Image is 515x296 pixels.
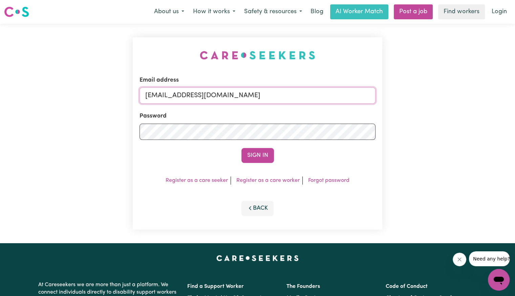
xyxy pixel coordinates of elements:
a: AI Worker Match [330,4,388,19]
a: Register as a care worker [236,178,300,183]
input: Email address [140,87,375,104]
a: Blog [306,4,327,19]
a: Register as a care seeker [166,178,228,183]
a: Post a job [394,4,433,19]
a: Careseekers logo [4,4,29,20]
button: Safety & resources [240,5,306,19]
button: Sign In [241,148,274,163]
img: Careseekers logo [4,6,29,18]
button: Back [241,201,274,216]
iframe: Close message [453,253,466,266]
a: Careseekers home page [216,255,299,261]
button: About us [150,5,189,19]
iframe: Message from company [469,251,510,266]
a: The Founders [286,284,320,289]
a: Find a Support Worker [187,284,244,289]
a: Code of Conduct [386,284,428,289]
button: How it works [189,5,240,19]
iframe: Button to launch messaging window [488,269,510,291]
a: Forgot password [308,178,349,183]
a: Find workers [438,4,485,19]
span: Need any help? [4,5,41,10]
a: Login [488,4,511,19]
label: Email address [140,76,179,85]
label: Password [140,112,167,121]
